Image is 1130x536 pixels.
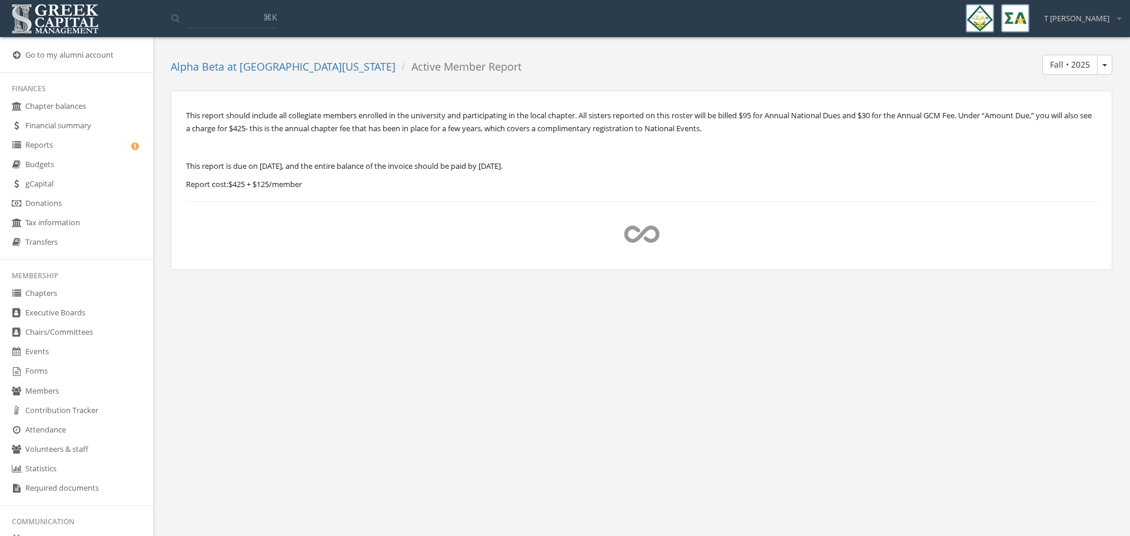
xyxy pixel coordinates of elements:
[263,11,277,23] span: ⌘K
[1042,55,1098,75] button: Fall • 2025
[1097,55,1112,75] button: Fall • 2025
[186,179,302,189] span: Report cost: $425 + $125/member
[1044,13,1109,24] span: T [PERSON_NAME]
[186,159,1097,172] p: This report is due on [DATE], and the entire balance of the invoice should be paid by [DATE].
[395,59,521,75] li: Active Member Report
[171,59,395,74] a: Alpha Beta at [GEOGRAPHIC_DATA][US_STATE]
[186,109,1097,135] p: This report should include all collegiate members enrolled in the university and participating in...
[1036,4,1121,24] div: T [PERSON_NAME]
